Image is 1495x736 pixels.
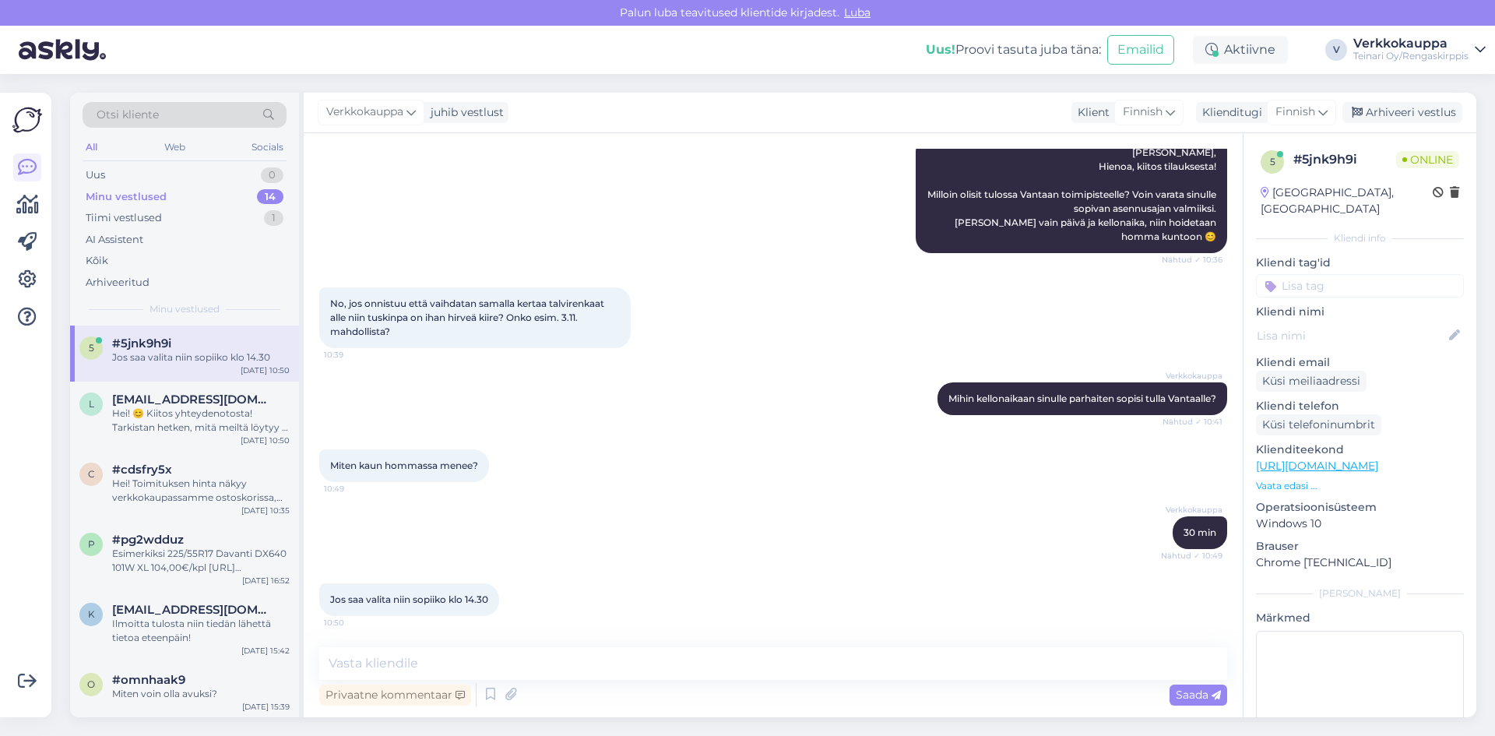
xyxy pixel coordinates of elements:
[1256,586,1464,600] div: [PERSON_NAME]
[86,210,162,226] div: Tiimi vestlused
[86,167,105,183] div: Uus
[112,393,274,407] span: leart00@hotmail.com
[1184,526,1216,538] span: 30 min
[112,336,171,350] span: #5jnk9h9i
[1256,459,1378,473] a: [URL][DOMAIN_NAME]
[1256,442,1464,458] p: Klienditeekond
[1164,370,1222,382] span: Verkkokauppa
[86,232,143,248] div: AI Assistent
[1161,550,1222,562] span: Nähtud ✓ 10:49
[88,538,95,550] span: p
[112,687,290,701] div: Miten voin olla avuksi?
[926,40,1101,59] div: Proovi tasuta juba täna:
[88,468,95,480] span: c
[1176,688,1221,702] span: Saada
[1163,416,1222,428] span: Nähtud ✓ 10:41
[1293,150,1396,169] div: # 5jnk9h9i
[112,350,290,364] div: Jos saa valita niin sopiiko klo 14.30
[12,105,42,135] img: Askly Logo
[112,407,290,435] div: Hei! 😊 Kiitos yhteydenotosta! Tarkistan hetken, mitä meiltä löytyy – pieni hetki vain
[324,483,382,495] span: 10:49
[1257,327,1446,344] input: Lisa nimi
[330,593,488,605] span: Jos saa valita niin sopiiko klo 14.30
[1193,36,1288,64] div: Aktiivne
[86,253,108,269] div: Kõik
[149,302,220,316] span: Minu vestlused
[927,146,1219,242] span: [PERSON_NAME], Hienoa, kiitos tilauksesta! Milloin olisit tulossa Vantaan toimipisteelle? Voin va...
[1256,231,1464,245] div: Kliendi info
[89,398,94,410] span: l
[1353,37,1469,50] div: Verkkokauppa
[1325,39,1347,61] div: V
[324,349,382,361] span: 10:39
[839,5,875,19] span: Luba
[88,608,95,620] span: k
[1353,50,1469,62] div: Teinari Oy/Rengaskirppis
[112,617,290,645] div: Ilmoitta tulosta niin tiedän lähettä tietoa eteenpäin!
[1162,254,1222,266] span: Nähtud ✓ 10:36
[242,701,290,713] div: [DATE] 15:39
[1353,37,1486,62] a: VerkkokauppaTeinari Oy/Rengaskirppis
[1123,104,1163,121] span: Finnish
[87,678,95,690] span: o
[326,104,403,121] span: Verkkokauppa
[248,137,287,157] div: Socials
[83,137,100,157] div: All
[1256,398,1464,414] p: Kliendi telefon
[89,342,94,354] span: 5
[424,104,504,121] div: juhib vestlust
[1256,274,1464,298] input: Lisa tag
[1256,479,1464,493] p: Vaata edasi ...
[86,189,167,205] div: Minu vestlused
[330,460,478,471] span: Miten kaun hommassa menee?
[241,505,290,516] div: [DATE] 10:35
[319,685,471,706] div: Privaatne kommentaar
[112,463,172,477] span: #cdsfry5x
[241,364,290,376] div: [DATE] 10:50
[261,167,283,183] div: 0
[241,435,290,446] div: [DATE] 10:50
[257,189,283,205] div: 14
[1256,610,1464,626] p: Märkmed
[112,603,274,617] span: karri.huusko@kolumbus.fi
[1396,151,1459,168] span: Online
[1256,555,1464,571] p: Chrome [TECHNICAL_ID]
[112,533,184,547] span: #pg2wdduz
[1256,499,1464,516] p: Operatsioonisüsteem
[1342,102,1462,123] div: Arhiveeri vestlus
[1256,371,1367,392] div: Küsi meiliaadressi
[264,210,283,226] div: 1
[324,617,382,629] span: 10:50
[1256,255,1464,271] p: Kliendi tag'id
[241,645,290,657] div: [DATE] 15:42
[1256,354,1464,371] p: Kliendi email
[1261,185,1433,217] div: [GEOGRAPHIC_DATA], [GEOGRAPHIC_DATA]
[1071,104,1110,121] div: Klient
[330,298,607,337] span: No, jos onnistuu että vaihdatan samalla kertaa talvirenkaat alle niin tuskinpa on ihan hirveä kii...
[112,477,290,505] div: Hei! Toimituksen hinta näkyy verkkokaupassamme ostoskorissa, kun syötät postinumeron. Hinnat ovat...
[112,673,185,687] span: #omnhaak9
[1256,538,1464,555] p: Brauser
[86,275,149,291] div: Arhiveeritud
[926,42,955,57] b: Uus!
[242,575,290,586] div: [DATE] 16:52
[1270,156,1275,167] span: 5
[1164,504,1222,516] span: Verkkokauppa
[1256,516,1464,532] p: Windows 10
[161,137,188,157] div: Web
[1196,104,1262,121] div: Klienditugi
[1256,304,1464,320] p: Kliendi nimi
[1275,104,1315,121] span: Finnish
[112,547,290,575] div: Esimerkiksi 225/55R17 Davanti DX640 101W XL 104,00€/kpl [URL][DOMAIN_NAME]
[1107,35,1174,65] button: Emailid
[97,107,159,123] span: Otsi kliente
[948,393,1216,404] span: Mihin kellonaikaan sinulle parhaiten sopisi tulla Vantaalle?
[1256,414,1381,435] div: Küsi telefoninumbrit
